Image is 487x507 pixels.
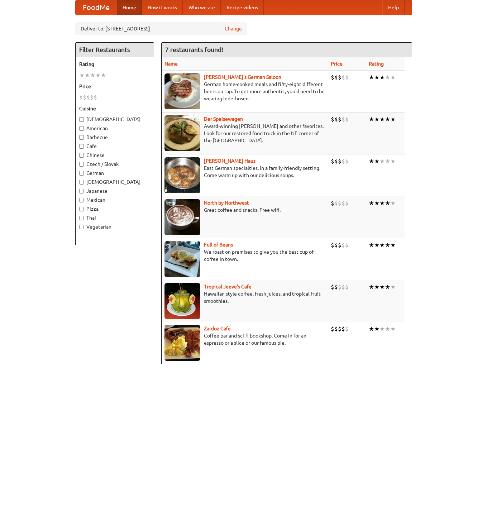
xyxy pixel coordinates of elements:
p: Coffee bar and sci-fi bookshop. Come in for an espresso or a slice of our famous pie. [164,332,325,346]
a: [PERSON_NAME] Haus [204,158,256,164]
li: ★ [390,241,396,249]
li: $ [331,241,334,249]
li: $ [334,73,338,81]
li: ★ [390,73,396,81]
li: $ [90,94,94,101]
li: $ [345,115,349,123]
li: ★ [385,115,390,123]
a: Who we are [183,0,221,15]
li: $ [338,157,342,165]
li: ★ [374,73,379,81]
li: $ [345,283,349,291]
label: [DEMOGRAPHIC_DATA] [79,116,150,123]
li: ★ [79,71,85,79]
li: $ [345,241,349,249]
input: Chinese [79,153,84,158]
li: ★ [379,115,385,123]
input: Vegetarian [79,225,84,229]
label: Vegetarian [79,223,150,230]
div: Deliver to: [STREET_ADDRESS] [75,22,247,35]
li: ★ [374,283,379,291]
li: ★ [385,157,390,165]
li: ★ [90,71,95,79]
p: German home-cooked meals and fifty-eight different beers on tap. To get more authentic, you'd nee... [164,81,325,102]
li: ★ [385,283,390,291]
a: Home [117,0,142,15]
input: [DEMOGRAPHIC_DATA] [79,180,84,185]
input: Czech / Slovak [79,162,84,167]
li: $ [331,157,334,165]
li: ★ [390,115,396,123]
li: ★ [374,325,379,333]
label: Barbecue [79,134,150,141]
a: [PERSON_NAME]'s German Saloon [204,74,281,80]
li: $ [83,94,86,101]
li: ★ [390,199,396,207]
li: ★ [385,73,390,81]
li: ★ [101,71,106,79]
li: ★ [369,115,374,123]
input: Mexican [79,198,84,202]
li: $ [331,199,334,207]
li: ★ [374,115,379,123]
a: Rating [369,61,384,67]
li: $ [331,325,334,333]
li: $ [79,94,83,101]
li: ★ [369,283,374,291]
li: ★ [379,325,385,333]
img: jeeves.jpg [164,283,200,319]
p: Hawaiian style coffee, fresh juices, and tropical fruit smoothies. [164,290,325,305]
label: American [79,125,150,132]
li: ★ [385,241,390,249]
ng-pluralize: 7 restaurants found! [165,46,223,53]
li: $ [94,94,97,101]
label: Thai [79,214,150,221]
p: We roast on premises to give you the best cup of coffee in town. [164,248,325,263]
label: Chinese [79,152,150,159]
li: $ [331,115,334,123]
li: $ [338,73,342,81]
p: Award-winning [PERSON_NAME] and other favorites. Look for our restored food truck in the NE corne... [164,123,325,144]
img: beans.jpg [164,241,200,277]
img: speisewagen.jpg [164,115,200,151]
label: German [79,169,150,177]
a: Price [331,61,343,67]
a: FoodMe [76,0,117,15]
input: Japanese [79,189,84,193]
li: $ [338,199,342,207]
input: Pizza [79,207,84,211]
li: $ [338,325,342,333]
li: ★ [374,199,379,207]
a: Help [382,0,405,15]
li: $ [345,199,349,207]
a: Tropical Jeeve's Cafe [204,284,252,290]
li: $ [331,283,334,291]
input: Barbecue [79,135,84,140]
li: $ [345,73,349,81]
img: kohlhaus.jpg [164,157,200,193]
label: Cafe [79,143,150,150]
a: Change [225,25,242,32]
li: $ [334,157,338,165]
li: $ [342,73,345,81]
input: American [79,126,84,131]
li: ★ [385,325,390,333]
input: [DEMOGRAPHIC_DATA] [79,117,84,122]
h5: Price [79,83,150,90]
li: ★ [369,325,374,333]
label: [DEMOGRAPHIC_DATA] [79,178,150,186]
li: ★ [390,157,396,165]
li: $ [342,199,345,207]
li: ★ [379,157,385,165]
li: ★ [369,157,374,165]
a: North by Northwest [204,200,249,206]
li: ★ [95,71,101,79]
h5: Cuisine [79,105,150,112]
li: ★ [379,199,385,207]
li: ★ [379,73,385,81]
a: Zardoz Cafe [204,326,231,331]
